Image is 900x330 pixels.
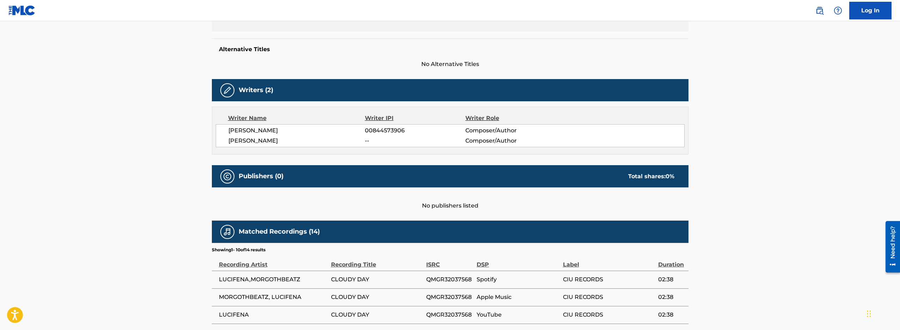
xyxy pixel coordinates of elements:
[365,137,465,145] span: --
[658,311,685,319] span: 02:38
[223,172,232,181] img: Publishers
[223,228,232,236] img: Matched Recordings
[331,293,423,301] span: CLOUDY DAY
[834,6,842,15] img: help
[628,172,674,181] div: Total shares:
[426,293,473,301] span: QMGR32037568
[331,275,423,284] span: CLOUDY DAY
[666,173,674,180] span: 0 %
[658,253,685,269] div: Duration
[849,2,892,19] a: Log In
[563,275,655,284] span: CIU RECORDS
[426,253,473,269] div: ISRC
[228,137,365,145] span: [PERSON_NAME]
[813,4,827,18] a: Public Search
[563,311,655,319] span: CIU RECORDS
[426,275,473,284] span: QMGR32037568
[212,60,688,68] span: No Alternative Titles
[658,293,685,301] span: 02:38
[228,114,365,122] div: Writer Name
[658,275,685,284] span: 02:38
[239,86,273,94] h5: Writers (2)
[477,311,559,319] span: YouTube
[219,275,327,284] span: LUCIFENA,MORGOTHBEATZ
[831,4,845,18] div: Help
[219,46,681,53] h5: Alternative Titles
[477,293,559,301] span: Apple Music
[219,253,327,269] div: Recording Artist
[880,218,900,275] iframe: Resource Center
[815,6,824,15] img: search
[239,172,283,180] h5: Publishers (0)
[563,293,655,301] span: CIU RECORDS
[212,247,265,253] p: Showing 1 - 10 of 14 results
[465,114,557,122] div: Writer Role
[865,296,900,330] iframe: Chat Widget
[365,126,465,135] span: 00844573906
[563,253,655,269] div: Label
[867,303,871,324] div: Drag
[465,137,557,145] span: Composer/Author
[8,5,36,16] img: MLC Logo
[477,275,559,284] span: Spotify
[219,293,327,301] span: MORGOTHBEATZ, LUCIFENA
[228,126,365,135] span: [PERSON_NAME]
[331,311,423,319] span: CLOUDY DAY
[223,86,232,95] img: Writers
[365,114,465,122] div: Writer IPI
[239,228,320,236] h5: Matched Recordings (14)
[426,311,473,319] span: QMGR32037568
[477,253,559,269] div: DSP
[465,126,557,135] span: Composer/Author
[212,187,688,210] div: No publishers listed
[331,253,423,269] div: Recording Title
[219,311,327,319] span: LUCIFENA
